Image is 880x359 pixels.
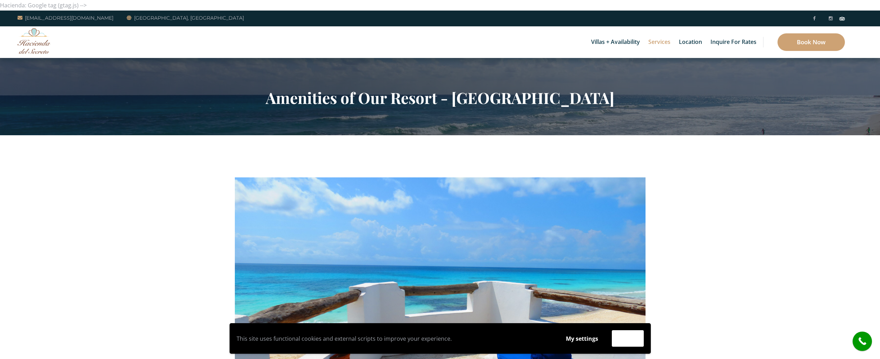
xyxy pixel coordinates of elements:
[18,28,51,54] img: Awesome Logo
[237,333,552,344] p: This site uses functional cookies and external scripts to improve your experience.
[853,332,872,351] a: call
[645,26,674,58] a: Services
[778,33,845,51] a: Book Now
[675,26,706,58] a: Location
[18,14,113,22] a: [EMAIL_ADDRESS][DOMAIN_NAME]
[612,330,644,347] button: Accept
[707,26,760,58] a: Inquire for Rates
[588,26,643,58] a: Villas + Availability
[235,89,646,107] h2: Amenities of Our Resort - [GEOGRAPHIC_DATA]
[854,333,870,349] i: call
[127,14,244,22] a: [GEOGRAPHIC_DATA], [GEOGRAPHIC_DATA]
[839,17,845,20] img: Tripadvisor_logomark.svg
[559,331,605,347] button: My settings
